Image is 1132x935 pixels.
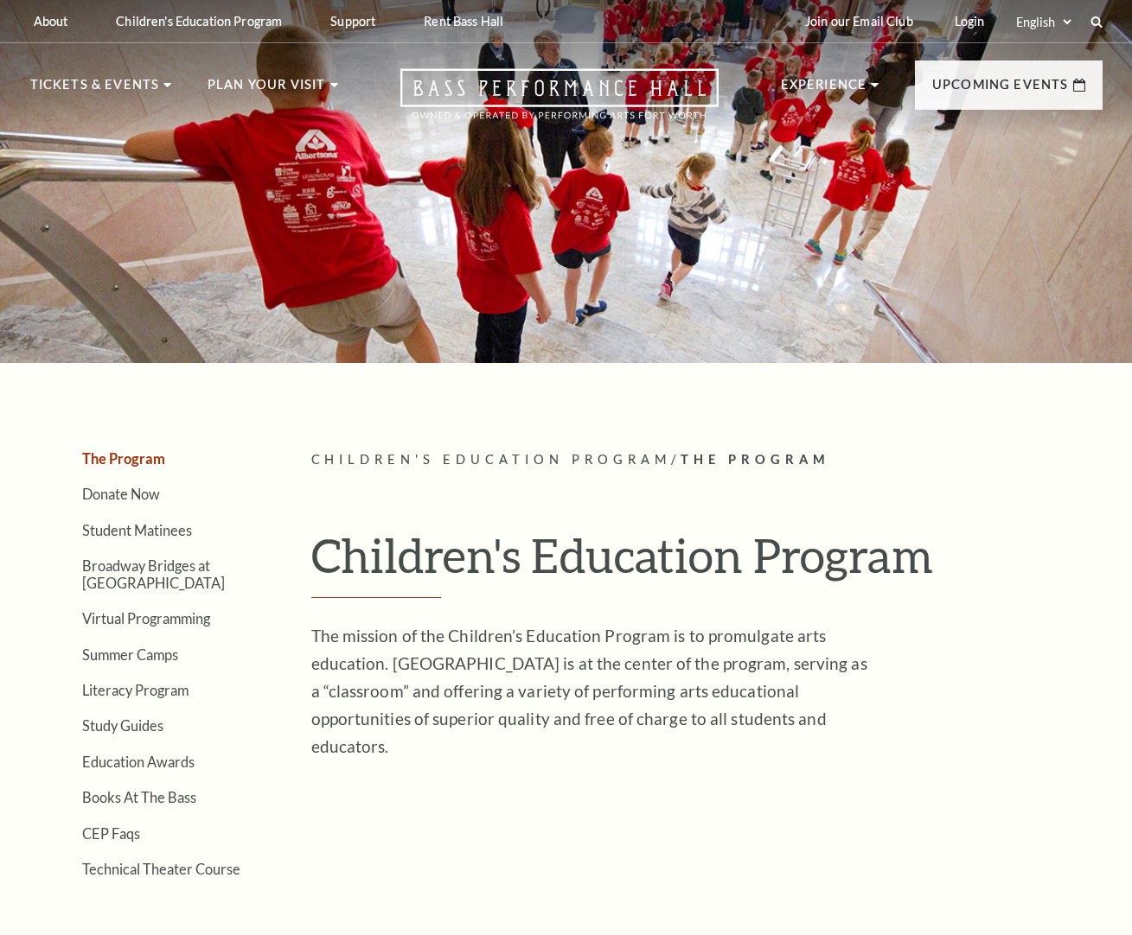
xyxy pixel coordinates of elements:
p: About [34,14,68,29]
a: Study Guides [82,717,163,734]
a: Virtual Programming [82,610,210,627]
a: Technical Theater Course [82,861,240,877]
select: Select: [1013,14,1074,30]
a: Summer Camps [82,646,178,663]
a: Broadway Bridges at [GEOGRAPHIC_DATA] [82,557,225,590]
span: Children's Education Program [311,452,672,467]
p: Rent Bass Hall [424,14,503,29]
a: Literacy Program [82,682,189,698]
p: Tickets & Events [30,74,160,105]
p: / [311,449,1103,471]
span: The Program [681,452,830,467]
p: Plan Your Visit [208,74,326,105]
a: Education Awards [82,754,195,770]
a: The Program [82,450,165,467]
a: Books At The Bass [82,789,196,805]
p: Upcoming Events [932,74,1069,105]
h1: Children's Education Program [311,527,1103,598]
p: Children's Education Program [116,14,282,29]
a: Donate Now [82,486,160,502]
p: The mission of the Children’s Education Program is to promulgate arts education. [GEOGRAPHIC_DATA... [311,622,873,760]
a: Student Matinees [82,522,192,538]
p: Experience [781,74,867,105]
a: CEP Faqs [82,825,140,842]
p: Support [330,14,375,29]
